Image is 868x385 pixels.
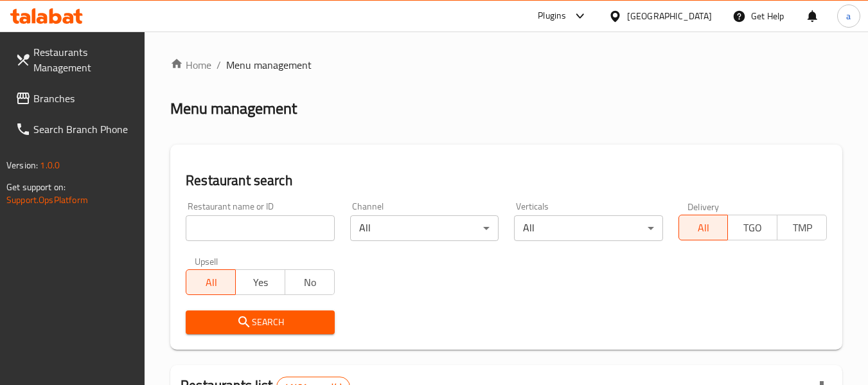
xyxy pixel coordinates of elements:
a: Home [170,57,211,73]
span: Restaurants Management [33,44,135,75]
span: Search Branch Phone [33,121,135,137]
button: Search [186,310,334,334]
button: All [678,215,729,240]
span: Version: [6,157,38,174]
label: Delivery [687,202,720,211]
button: No [285,269,335,295]
div: All [514,215,662,241]
span: TMP [783,219,822,237]
span: No [290,273,330,292]
span: Search [196,314,324,330]
span: a [846,9,851,23]
button: TMP [777,215,827,240]
li: / [217,57,221,73]
a: Search Branch Phone [5,114,145,145]
span: TGO [733,219,772,237]
div: All [350,215,499,241]
a: Restaurants Management [5,37,145,83]
span: Branches [33,91,135,106]
label: Upsell [195,256,218,265]
span: Get support on: [6,179,66,195]
input: Search for restaurant name or ID.. [186,215,334,241]
nav: breadcrumb [170,57,842,73]
button: All [186,269,236,295]
a: Branches [5,83,145,114]
span: All [684,219,723,237]
button: TGO [727,215,777,240]
div: [GEOGRAPHIC_DATA] [627,9,712,23]
h2: Restaurant search [186,171,827,190]
a: Support.OpsPlatform [6,192,88,208]
h2: Menu management [170,98,297,119]
span: All [191,273,231,292]
span: Yes [241,273,280,292]
div: Plugins [538,8,566,24]
button: Yes [235,269,285,295]
span: Menu management [226,57,312,73]
span: 1.0.0 [40,157,60,174]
